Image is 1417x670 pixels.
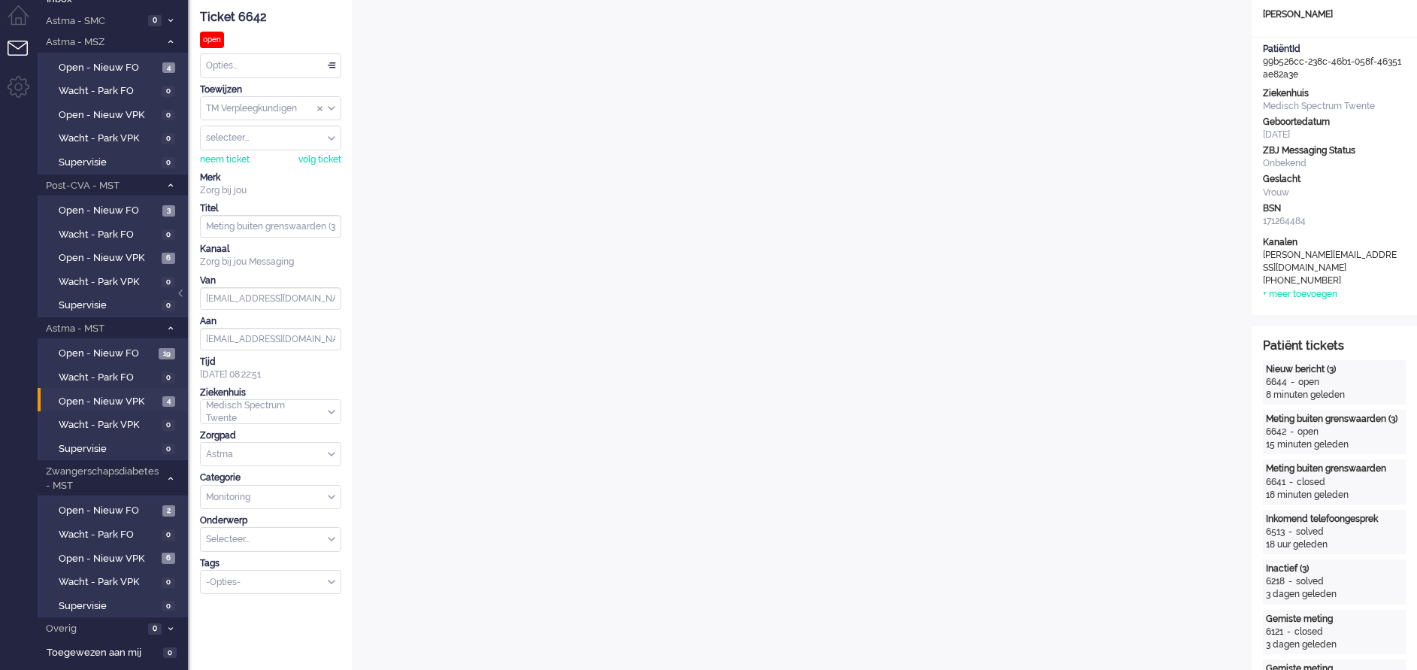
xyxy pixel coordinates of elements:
div: Merk [200,171,341,184]
span: Open - Nieuw VPK [59,395,159,409]
span: Open - Nieuw FO [59,61,159,75]
span: Open - Nieuw VPK [59,251,158,265]
div: - [1285,575,1296,588]
li: Dashboard menu [8,5,41,39]
div: Inactief (3) [1266,562,1403,575]
div: [PERSON_NAME][EMAIL_ADDRESS][DOMAIN_NAME] [1263,249,1398,274]
div: Onderwerp [200,514,341,527]
span: 0 [162,372,175,384]
a: Open - Nieuw FO 19 [44,344,186,361]
div: Ziekenhuis [200,387,341,399]
span: Wacht - Park VPK [59,418,158,432]
div: - [1285,476,1297,489]
div: 99b526cc-238c-46b1-058f-46351ae82a3e [1252,43,1417,81]
div: 6644 [1266,376,1287,389]
span: Supervisie [59,299,158,313]
span: Supervisie [59,599,158,614]
div: ZBJ Messaging Status [1263,144,1406,157]
div: 6121 [1266,626,1283,638]
div: open [1297,426,1319,438]
div: volg ticket [298,153,341,166]
span: 0 [162,157,175,168]
div: Gemiste meting [1266,613,1403,626]
div: Inkomend telefoongesprek [1266,513,1403,526]
span: 0 [162,277,175,288]
span: Open - Nieuw VPK [59,108,158,123]
div: Patiënt tickets [1263,338,1406,355]
span: Open - Nieuw FO [59,504,159,518]
div: Zorg bij jou Messaging [200,256,341,268]
li: Tickets menu [8,41,41,74]
span: Astma - SMC [44,14,144,29]
span: Wacht - Park FO [59,371,158,385]
a: Wacht - Park VPK 0 [44,416,186,432]
div: Categorie [200,471,341,484]
span: 0 [148,15,162,26]
a: Open - Nieuw FO 3 [44,202,186,218]
div: Toewijzen [200,83,341,96]
span: Supervisie [59,442,158,456]
body: Rich Text Area. Press ALT-0 for help. [6,6,868,32]
span: 6 [162,553,175,564]
div: [PHONE_NUMBER] [1263,274,1398,287]
div: closed [1297,476,1325,489]
span: Open - Nieuw FO [59,204,159,218]
a: Wacht - Park VPK 0 [44,129,186,146]
a: Wacht - Park FO 0 [44,82,186,99]
div: 18 uur geleden [1266,538,1403,551]
div: 3 dagen geleden [1266,588,1403,601]
div: Assign User [200,126,341,150]
div: 6513 [1266,526,1285,538]
span: 0 [162,601,175,612]
span: 0 [162,86,175,97]
div: - [1287,376,1298,389]
div: PatiëntId [1263,43,1406,56]
div: Tags [200,557,341,570]
span: Toegewezen aan mij [47,646,159,660]
div: 8 minuten geleden [1266,389,1403,402]
div: - [1285,526,1296,538]
span: 0 [162,420,175,431]
span: 2 [162,505,175,517]
a: Open - Nieuw FO 4 [44,59,186,75]
a: Open - Nieuw VPK 4 [44,393,186,409]
div: Meting buiten grenswaarden [1266,462,1403,475]
div: 3 dagen geleden [1266,638,1403,651]
span: Wacht - Park FO [59,84,158,99]
div: Tijd [200,356,341,368]
div: Aan [200,315,341,328]
div: solved [1296,526,1324,538]
div: Vrouw [1263,186,1406,199]
span: 0 [163,647,177,659]
div: Select Tags [200,570,341,595]
div: [PERSON_NAME] [1252,8,1417,21]
span: Zwangerschapsdiabetes - MST [44,465,160,493]
a: Wacht - Park FO 0 [44,368,186,385]
span: Supervisie [59,156,158,170]
div: 6642 [1266,426,1286,438]
span: Wacht - Park FO [59,228,158,242]
div: Geboortedatum [1263,116,1406,129]
div: 15 minuten geleden [1266,438,1403,451]
span: Wacht - Park VPK [59,275,158,290]
a: Supervisie 0 [44,153,186,170]
div: Kanaal [200,243,341,256]
span: Overig [44,622,144,636]
a: Wacht - Park FO 0 [44,526,186,542]
div: 171264484 [1263,215,1406,228]
span: Astma - MST [44,322,160,336]
span: 4 [162,62,175,74]
a: Toegewezen aan mij 0 [44,644,188,660]
div: + meer toevoegen [1263,288,1337,301]
div: Kanalen [1263,236,1406,249]
div: BSN [1263,202,1406,215]
span: 3 [162,205,175,217]
span: 0 [162,577,175,588]
div: Van [200,274,341,287]
div: Ziekenhuis [1263,87,1406,100]
span: Wacht - Park FO [59,528,158,542]
div: Medisch Spectrum Twente [1263,100,1406,113]
span: Astma - MSZ [44,35,160,50]
span: Wacht - Park VPK [59,575,158,590]
span: 6 [162,253,175,264]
